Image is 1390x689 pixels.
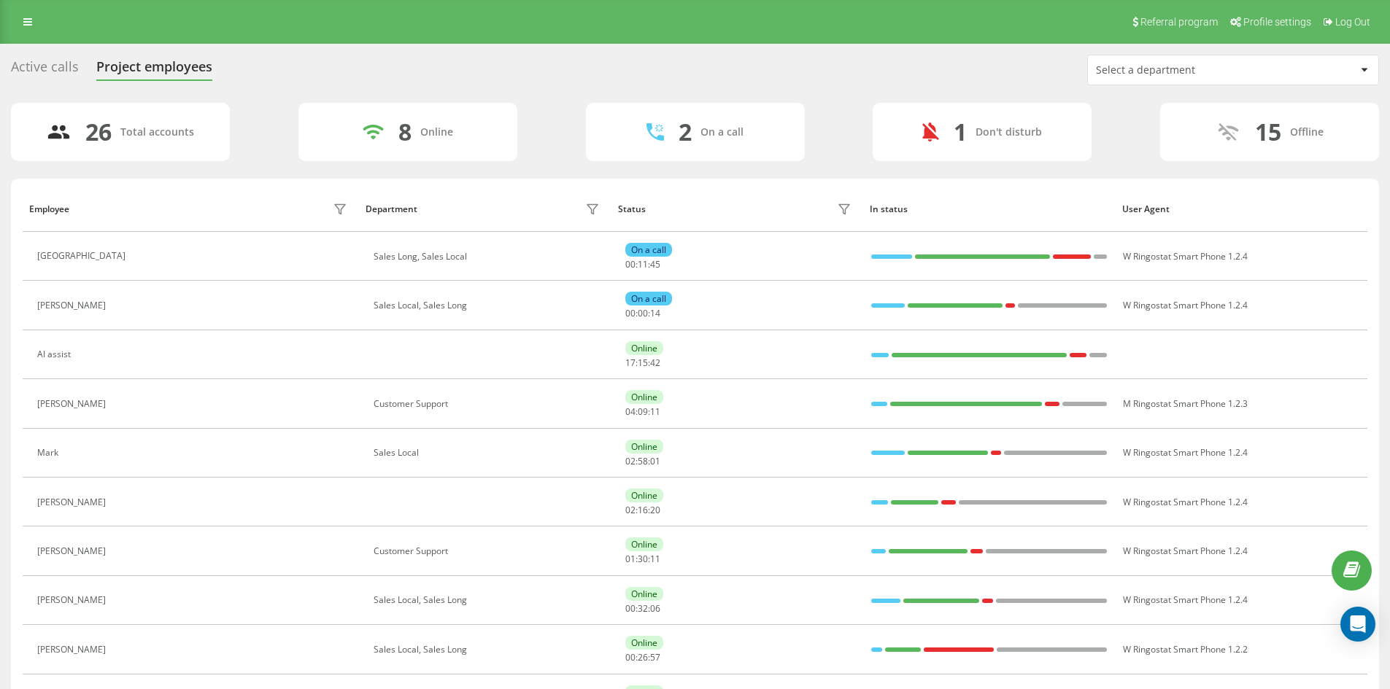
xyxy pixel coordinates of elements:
span: 09 [638,405,648,418]
span: Referral program [1140,16,1218,28]
div: Sales Local, Sales Long [374,595,603,605]
span: 17 [625,357,636,369]
span: W Ringostat Smart Phone 1.2.4 [1123,545,1248,557]
div: User Agent [1122,204,1361,214]
div: : : [625,407,660,417]
div: [PERSON_NAME] [37,546,109,556]
div: Open Intercom Messenger [1340,607,1375,642]
div: Online [625,537,663,551]
div: Select a department [1096,64,1270,77]
div: Active calls [11,59,79,82]
div: Sales Local, Sales Long [374,300,603,311]
span: 00 [625,651,636,663]
div: [PERSON_NAME] [37,497,109,507]
div: Online [625,587,663,601]
div: [GEOGRAPHIC_DATA] [37,251,129,261]
span: W Ringostat Smart Phone 1.2.4 [1123,250,1248,262]
span: Profile settings [1243,16,1311,28]
div: Online [420,126,453,139]
div: Employee [29,204,69,214]
span: 00 [625,602,636,615]
span: W Ringostat Smart Phone 1.2.4 [1123,496,1248,508]
span: 06 [650,602,660,615]
div: : : [625,604,660,614]
div: Sales Local, Sales Long [374,645,603,655]
div: [PERSON_NAME] [37,399,109,409]
div: Online [625,390,663,404]
div: 1 [954,118,967,146]
div: Online [625,440,663,454]
span: W Ringostat Smart Phone 1.2.4 [1123,446,1248,459]
div: In status [870,204,1108,214]
span: 00 [625,258,636,270]
div: On a call [625,243,672,257]
span: 15 [638,357,648,369]
span: 57 [650,651,660,663]
div: : : [625,554,660,564]
span: W Ringostat Smart Phone 1.2.4 [1123,593,1248,606]
div: Status [618,204,646,214]
span: W Ringostat Smart Phone 1.2.4 [1123,299,1248,311]
span: 42 [650,357,660,369]
span: 11 [650,553,660,565]
div: : : [625,456,660,467]
span: 01 [625,553,636,565]
span: 04 [625,405,636,418]
div: Customer Support [374,399,603,409]
div: 8 [398,118,412,146]
div: On a call [700,126,744,139]
span: 20 [650,504,660,516]
span: W Ringostat Smart Phone 1.2.2 [1123,643,1248,655]
span: 11 [638,258,648,270]
div: 2 [679,118,692,146]
span: 14 [650,307,660,319]
div: AI assist [37,349,74,359]
span: 26 [638,651,648,663]
div: Online [625,488,663,502]
div: Sales Long, Sales Local [374,252,603,262]
div: Project employees [96,59,212,82]
div: [PERSON_NAME] [37,595,109,605]
span: 30 [638,553,648,565]
div: 15 [1255,118,1281,146]
span: 16 [638,504,648,516]
span: 32 [638,602,648,615]
span: Log Out [1335,16,1370,28]
div: Department [366,204,417,214]
span: M Ringostat Smart Phone 1.2.3 [1123,397,1248,410]
div: [PERSON_NAME] [37,645,109,655]
div: Sales Local [374,448,603,458]
span: 45 [650,258,660,270]
span: 11 [650,405,660,418]
div: Mark [37,448,62,458]
span: 58 [638,455,648,467]
span: 00 [625,307,636,319]
div: : : [625,358,660,368]
div: : : [625,505,660,515]
div: [PERSON_NAME] [37,300,109,311]
div: Don't disturb [976,126,1042,139]
span: 00 [638,307,648,319]
span: 01 [650,455,660,467]
div: : : [625,653,660,663]
span: 02 [625,455,636,467]
div: : : [625,260,660,270]
div: Online [625,341,663,355]
div: Total accounts [120,126,194,139]
div: : : [625,308,660,319]
div: Offline [1290,126,1324,139]
span: 02 [625,504,636,516]
div: 26 [85,118,112,146]
div: Customer Support [374,546,603,556]
div: Online [625,636,663,650]
div: On a call [625,292,672,305]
